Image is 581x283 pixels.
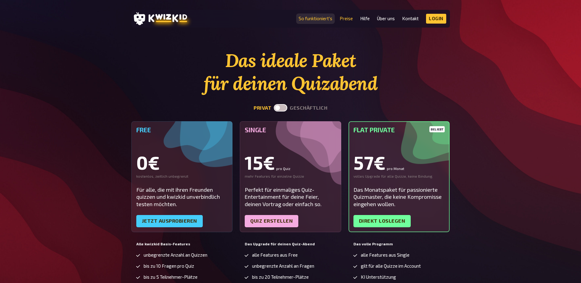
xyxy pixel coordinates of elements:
div: kostenlos, zeitlich unbegrenzt [136,174,228,179]
a: Kontakt [402,16,419,21]
span: gilt für alle Quizze im Account [361,263,421,269]
div: mehr Features für einzelne Quizze [245,174,336,179]
span: bis zu 5 Teilnehmer-Plätze [144,274,198,280]
h5: Das volle Programm [353,242,445,246]
h5: Flat Private [353,126,445,134]
div: volles Upgrade für alle Quizze, keine Bindung [353,174,445,179]
span: alle Features aus Free [252,252,298,258]
h5: Free [136,126,228,134]
a: Quiz erstellen [245,215,298,227]
h5: Single [245,126,336,134]
span: alle Features aus Single [361,252,409,258]
a: Preise [340,16,353,21]
a: Hilfe [360,16,370,21]
span: unbegrenzte Anzahl an Fragen [252,263,314,269]
small: pro Monat [387,167,404,170]
div: Das Monatspaket für passionierte Quizmaster, die keine Kompromisse eingehen wollen. [353,186,445,208]
a: Login [426,14,446,24]
a: Über uns [377,16,395,21]
span: bis zu 10 Fragen pro Quiz [144,263,194,269]
span: bis zu 20 Teilnehmer-Plätze [252,274,309,280]
a: Jetzt ausprobieren [136,215,203,227]
button: geschäftlich [290,105,327,111]
div: Für alle, die mit ihren Freunden quizzen und kwizkid unverbindlich testen möchten. [136,186,228,208]
button: privat [254,105,271,111]
span: KI Unterstützung [361,274,396,280]
div: 15€ [245,153,336,172]
h5: Das Upgrade für deinen Quiz-Abend [245,242,336,246]
div: 57€ [353,153,445,172]
div: 0€ [136,153,228,172]
div: Perfekt für einmaliges Quiz-Entertainment für deine Feier, deinen Vortrag oder einfach so. [245,186,336,208]
h5: Alle kwizkid Basis-Features [136,242,228,246]
a: Direkt loslegen [353,215,411,227]
span: unbegrenzte Anzahl an Quizzen [144,252,207,258]
a: So funktioniert's [299,16,332,21]
small: pro Quiz [276,167,290,170]
h1: Das ideale Paket für deinen Quizabend [131,49,450,95]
